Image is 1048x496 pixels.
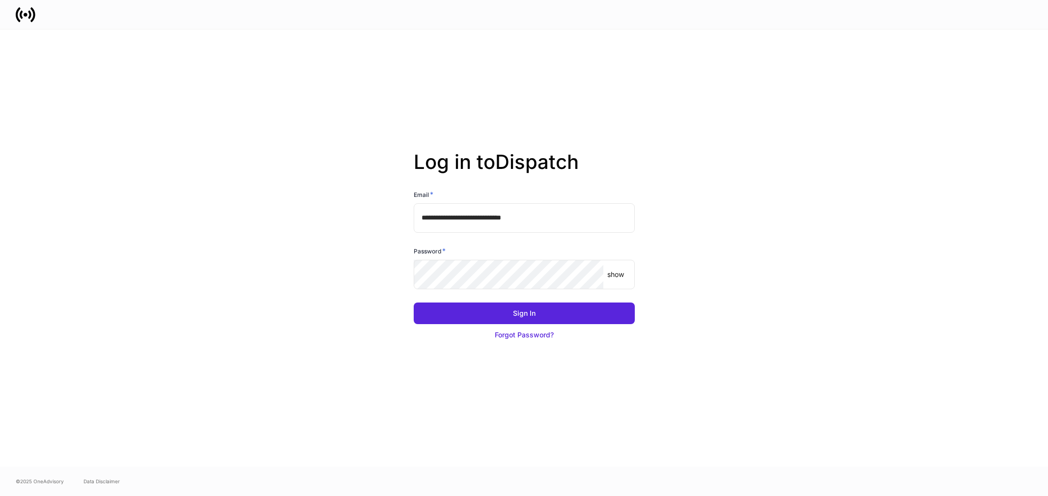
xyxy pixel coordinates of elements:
[414,150,635,190] h2: Log in to Dispatch
[414,303,635,324] button: Sign In
[513,308,536,318] div: Sign In
[495,330,554,340] div: Forgot Password?
[84,477,120,485] a: Data Disclaimer
[414,246,446,256] h6: Password
[16,477,64,485] span: © 2025 OneAdvisory
[414,190,433,199] h6: Email
[414,324,635,346] button: Forgot Password?
[607,270,624,279] p: show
